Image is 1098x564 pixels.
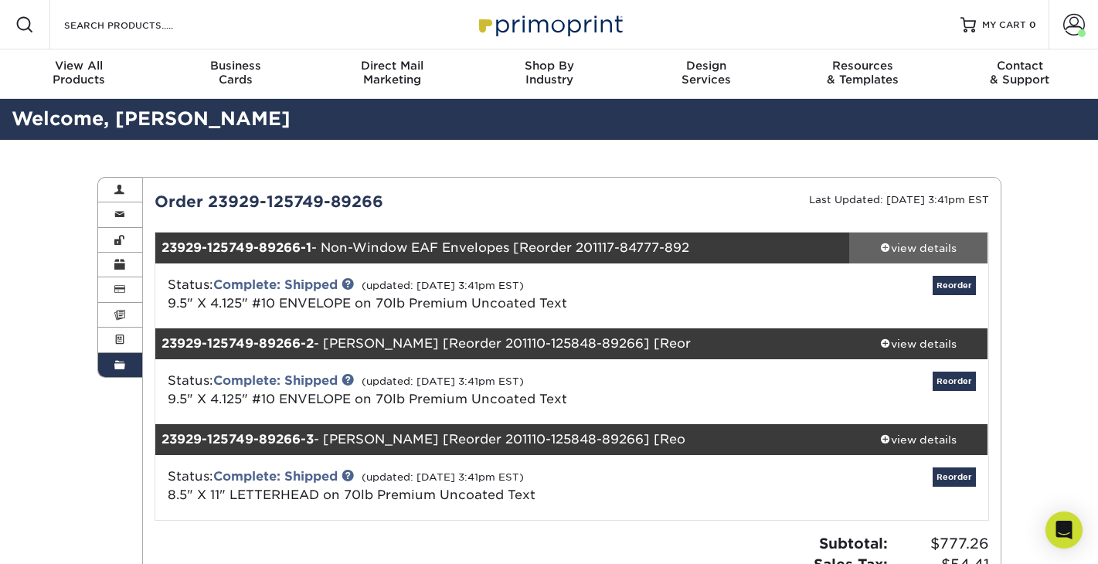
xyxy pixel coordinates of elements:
div: view details [849,240,988,256]
div: - [PERSON_NAME] [Reorder 201110-125848-89266] [Reo [155,424,849,455]
a: view details [849,233,988,263]
span: 9.5" X 4.125" #10 ENVELOPE on 70lb Premium Uncoated Text [168,296,567,311]
div: Status: [156,372,710,409]
a: Complete: Shipped [213,373,338,388]
span: $777.26 [892,533,989,555]
div: Services [627,59,784,87]
span: Resources [784,59,941,73]
span: 0 [1029,19,1036,30]
span: Business [157,59,314,73]
span: Design [627,59,784,73]
span: 9.5" X 4.125" #10 ENVELOPE on 70lb Premium Uncoated Text [168,392,567,406]
a: Direct MailMarketing [314,49,471,99]
div: Order 23929-125749-89266 [143,190,572,213]
span: Direct Mail [314,59,471,73]
small: (updated: [DATE] 3:41pm EST) [362,375,524,387]
div: Marketing [314,59,471,87]
a: BusinessCards [157,49,314,99]
a: Shop ByIndustry [471,49,627,99]
div: Status: [156,467,710,505]
small: Last Updated: [DATE] 3:41pm EST [809,194,989,206]
div: & Templates [784,59,941,87]
div: view details [849,432,988,447]
span: 8.5" X 11" LETTERHEAD on 70lb Premium Uncoated Text [168,488,535,502]
span: Contact [941,59,1098,73]
a: Resources& Templates [784,49,941,99]
input: SEARCH PRODUCTS..... [63,15,213,34]
strong: 23929-125749-89266-3 [161,432,314,447]
div: - Non-Window EAF Envelopes [Reorder 201117-84777-892 [155,233,849,263]
a: view details [849,424,988,455]
a: Reorder [933,467,976,487]
a: Complete: Shipped [213,469,338,484]
div: Status: [156,276,710,313]
small: (updated: [DATE] 3:41pm EST) [362,280,524,291]
div: - [PERSON_NAME] [Reorder 201110-125848-89266] [Reor [155,328,849,359]
a: Contact& Support [941,49,1098,99]
div: view details [849,336,988,352]
span: Shop By [471,59,627,73]
a: Reorder [933,372,976,391]
img: Primoprint [472,8,627,41]
small: (updated: [DATE] 3:41pm EST) [362,471,524,483]
span: MY CART [982,19,1026,32]
a: view details [849,328,988,359]
div: Open Intercom Messenger [1045,511,1083,549]
div: & Support [941,59,1098,87]
iframe: Google Customer Reviews [4,517,131,559]
a: Reorder [933,276,976,295]
div: Industry [471,59,627,87]
a: DesignServices [627,49,784,99]
strong: 23929-125749-89266-1 [161,240,311,255]
a: Complete: Shipped [213,277,338,292]
strong: Subtotal: [819,535,888,552]
div: Cards [157,59,314,87]
strong: 23929-125749-89266-2 [161,336,314,351]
